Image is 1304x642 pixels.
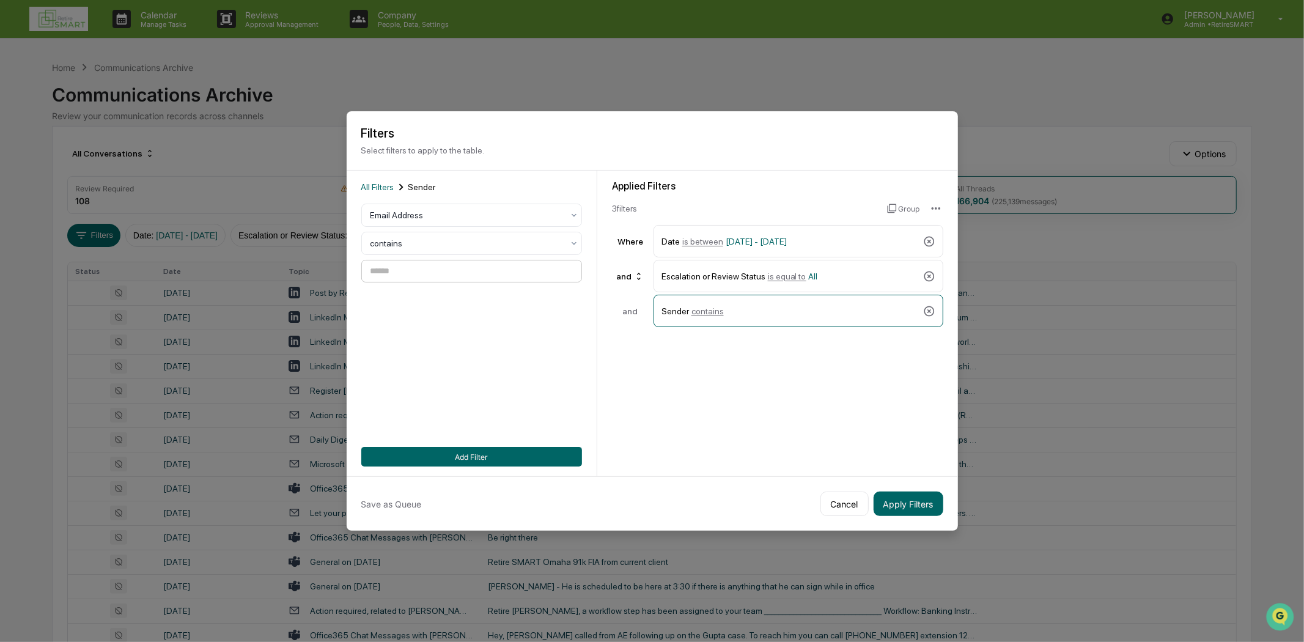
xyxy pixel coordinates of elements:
span: All [809,271,818,281]
span: Pylon [122,207,148,216]
h2: Filters [361,126,943,141]
span: is equal to [768,271,806,281]
p: How can we help? [12,26,223,45]
button: Start new chat [208,97,223,112]
div: Date [661,231,918,252]
a: 🔎Data Lookup [7,172,82,194]
div: 🗄️ [89,155,98,165]
div: and [612,306,649,316]
div: Start new chat [42,94,201,106]
span: Attestations [101,154,152,166]
span: Preclearance [24,154,79,166]
button: Apply Filters [874,492,943,516]
a: Powered byPylon [86,207,148,216]
p: Select filters to apply to the table. [361,146,943,155]
div: 🔎 [12,179,22,188]
button: Cancel [820,492,869,516]
button: Group [887,199,919,218]
div: 🖐️ [12,155,22,165]
span: is between [682,237,723,246]
a: 🗄️Attestations [84,149,157,171]
span: All Filters [361,182,394,192]
button: Save as Queue [361,492,422,516]
div: Where [612,237,649,246]
div: Sender [661,300,918,322]
div: Escalation or Review Status [661,265,918,287]
span: [DATE] - [DATE] [726,237,787,246]
iframe: Open customer support [1265,602,1298,635]
a: 🖐️Preclearance [7,149,84,171]
button: Add Filter [361,447,582,467]
input: Clear [32,56,202,68]
span: contains [691,306,724,316]
div: We're available if you need us! [42,106,155,116]
div: and [611,267,649,286]
span: Data Lookup [24,177,77,190]
span: Sender [408,182,435,192]
img: 1746055101610-c473b297-6a78-478c-a979-82029cc54cd1 [12,94,34,116]
div: Applied Filters [612,180,943,192]
div: 3 filter s [612,204,878,213]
